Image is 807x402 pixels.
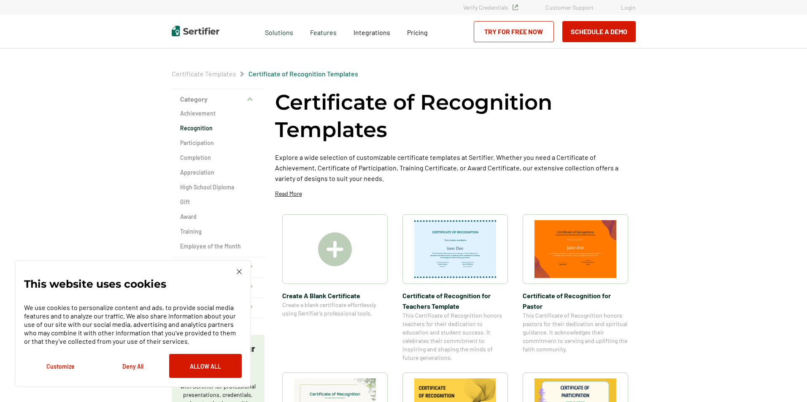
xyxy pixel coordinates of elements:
[545,4,594,11] a: Customer Support
[354,28,390,36] span: Integrations
[180,198,256,206] a: Gift
[407,26,428,37] a: Pricing
[523,311,628,353] span: This Certificate of Recognition honors pastors for their dedication and spiritual guidance. It ac...
[282,301,388,318] span: Create a blank certificate effortlessly using Sertifier’s professional tools.
[169,354,242,378] button: Allow All
[248,70,358,78] a: Certificate of Recognition Templates
[172,257,265,278] button: Theme
[318,232,352,266] img: Create A Blank Certificate
[523,290,628,311] span: Certificate of Recognition for Pastor
[282,290,388,301] span: Create A Blank Certificate
[237,269,242,274] img: Cookie Popup Close
[402,311,508,362] span: This Certificate of Recognition honors teachers for their dedication to education and student suc...
[513,5,518,10] img: Verified
[562,21,636,42] button: Schedule a Demo
[523,214,628,362] a: Certificate of Recognition for PastorCertificate of Recognition for PastorThis Certificate of Rec...
[180,154,256,162] a: Completion
[180,139,256,147] a: Participation
[621,4,636,11] a: Login
[172,70,236,78] a: Certificate Templates
[275,152,636,183] p: Explore a wide selection of customizable certificate templates at Sertifier. Whether you need a C...
[172,26,219,36] img: Sertifier | Digital Credentialing Platform
[180,109,256,118] a: Achievement
[24,280,166,288] p: This website uses cookies
[275,189,302,198] p: Read More
[402,290,508,311] span: Certificate of Recognition for Teachers Template
[534,220,616,278] img: Certificate of Recognition for Pastor
[97,354,169,378] button: Deny All
[180,124,256,132] a: Recognition
[310,26,337,37] span: Features
[474,21,554,42] a: Try for Free Now
[463,4,518,11] a: Verify Credentials
[180,227,256,236] a: Training
[24,303,242,345] p: We use cookies to personalize content and ads, to provide social media features and to analyze ou...
[402,214,508,362] a: Certificate of Recognition for Teachers TemplateCertificate of Recognition for Teachers TemplateT...
[354,26,390,37] a: Integrations
[172,70,358,78] div: Breadcrumb
[172,89,265,109] button: Category
[265,26,293,37] span: Solutions
[24,354,97,378] button: Customize
[275,89,636,143] h1: Certificate of Recognition Templates
[180,168,256,177] a: Appreciation
[172,109,265,257] div: Category
[414,220,496,278] img: Certificate of Recognition for Teachers Template
[180,242,256,251] a: Employee of the Month
[765,362,807,402] iframe: Chat Widget
[407,28,428,36] span: Pricing
[180,213,256,221] a: Award
[180,183,256,192] a: High School Diploma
